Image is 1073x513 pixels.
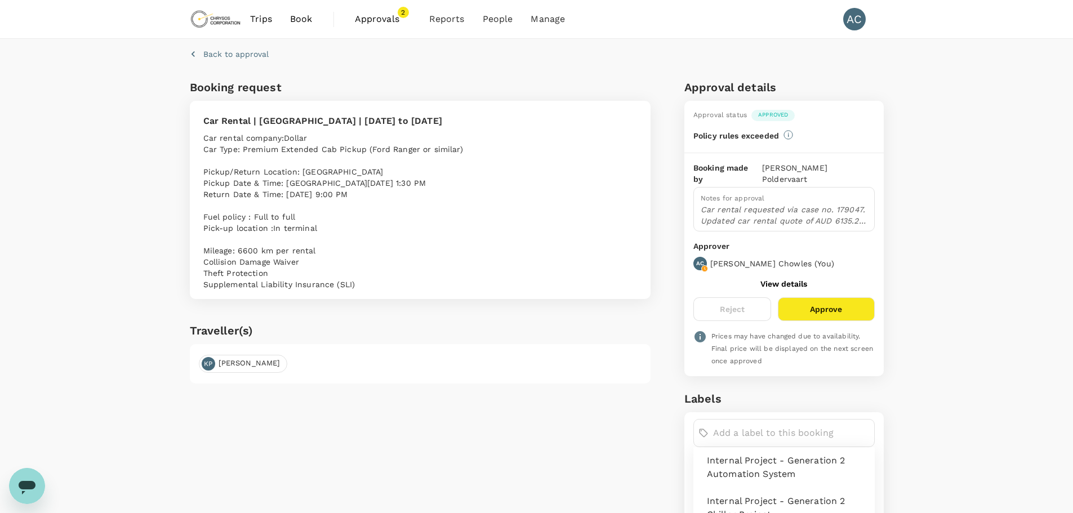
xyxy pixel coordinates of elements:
[684,78,884,96] h6: Approval details
[190,7,242,32] img: Chrysos Corporation
[693,110,747,121] div: Approval status
[250,12,272,26] span: Trips
[693,130,779,141] p: Policy rules exceeded
[707,454,866,481] span: Internal Project - Generation 2 Automation System
[701,204,867,226] p: Car rental requested via case no. 179047. Updated car rental quote of AUD 6135.25 or AUD 5145.21 ...
[684,390,884,408] h6: Labels
[203,114,638,128] p: Car Rental | [GEOGRAPHIC_DATA] | [DATE] to [DATE]
[203,48,269,60] p: Back to approval
[290,12,313,26] span: Book
[762,162,875,185] p: [PERSON_NAME] Poldervaart
[203,132,638,290] pre: Car rental company:Dollar Car Type: Premium Extended Cab Pickup (Ford Ranger or similar) Pickup/R...
[190,48,269,60] button: Back to approval
[429,12,465,26] span: Reports
[190,322,651,340] h6: Traveller(s)
[190,78,418,96] h6: Booking request
[701,194,765,202] span: Notes for approval
[843,8,866,30] div: AC
[751,111,795,119] span: Approved
[483,12,513,26] span: People
[9,468,45,504] iframe: Button to launch messaging window
[212,358,287,369] span: [PERSON_NAME]
[693,447,875,488] div: Internal Project - Generation 2 Automation System
[355,12,411,26] span: Approvals
[778,297,874,321] button: Approve
[760,279,807,288] button: View details
[710,258,834,269] p: [PERSON_NAME] Chowles ( You )
[202,357,215,371] div: KP
[711,332,873,365] span: Prices may have changed due to availability. Final price will be displayed on the next screen onc...
[531,12,565,26] span: Manage
[398,7,409,18] span: 2
[696,260,704,267] p: AC
[713,424,870,442] input: Add a label to this booking
[693,240,875,252] p: Approver
[693,162,762,185] p: Booking made by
